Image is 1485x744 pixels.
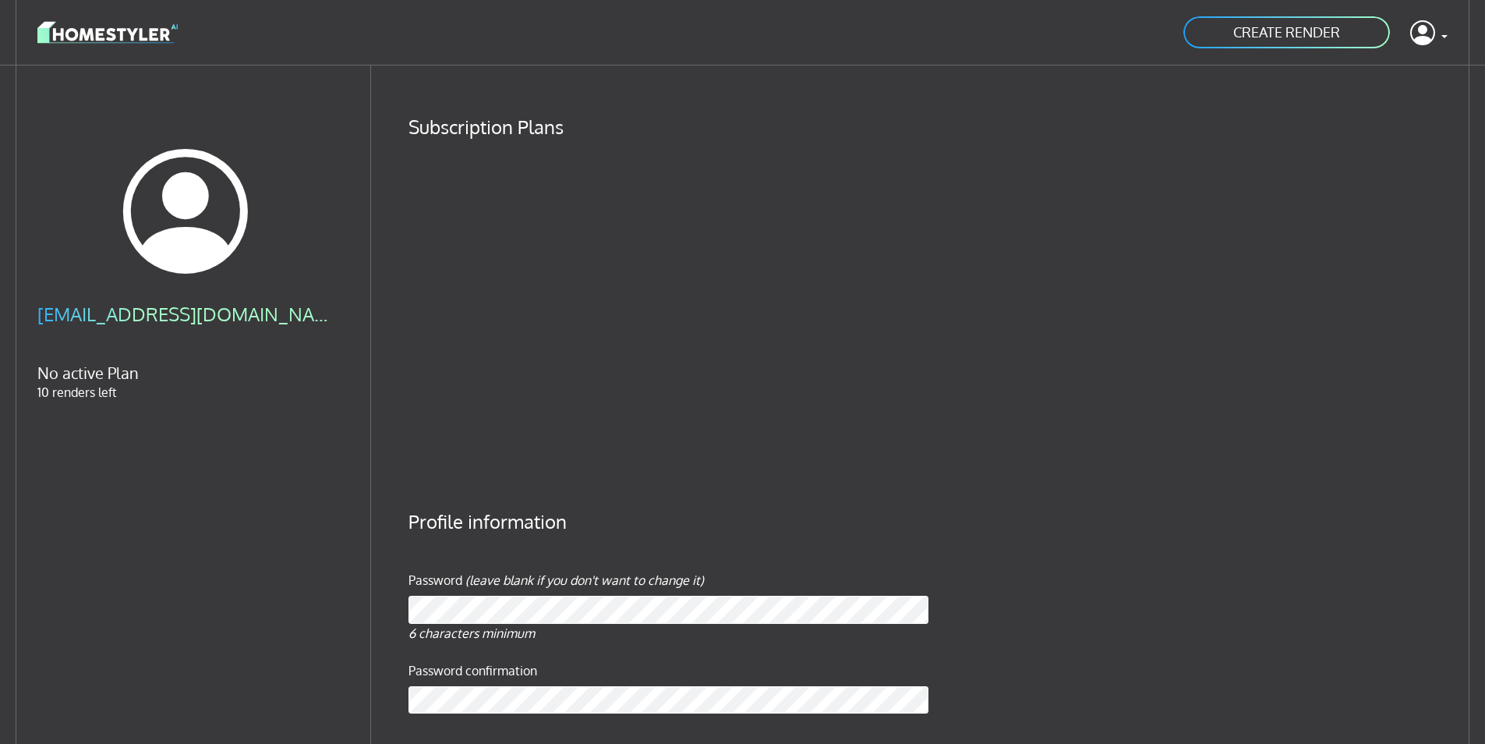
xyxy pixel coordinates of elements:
label: Password confirmation [408,661,537,680]
img: logo-3de290ba35641baa71223ecac5eacb59cb85b4c7fdf211dc9aaecaaee71ea2f8.svg [37,19,178,46]
h4: Subscription Plans [408,115,1448,139]
h4: [EMAIL_ADDRESS][DOMAIN_NAME] [37,303,333,326]
label: Password [408,571,462,590]
h4: Profile information [408,510,1448,533]
i: (leave blank if you don't want to change it) [465,572,704,588]
h5: No active Plan [37,363,333,383]
a: CREATE RENDER [1182,15,1391,50]
div: 10 renders left [37,303,333,402]
em: 6 characters minimum [408,625,535,641]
